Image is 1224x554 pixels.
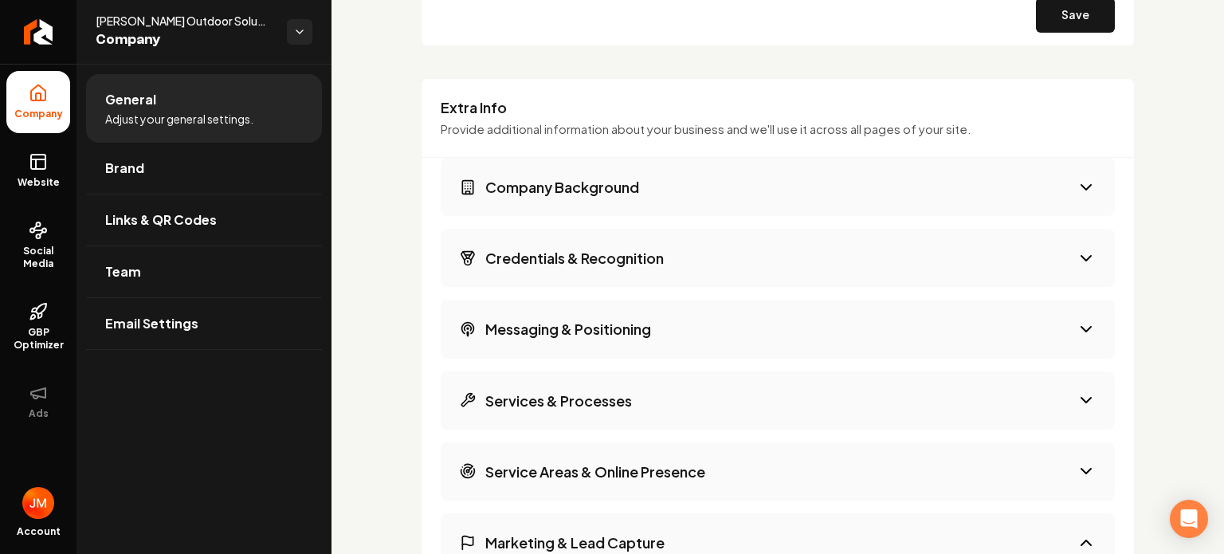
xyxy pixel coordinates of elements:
a: Social Media [6,208,70,283]
button: Open user button [22,487,54,519]
span: Ads [22,407,55,420]
span: Team [105,262,141,281]
p: Provide additional information about your business and we'll use it across all pages of your site. [441,120,1115,139]
span: General [105,90,156,109]
a: Links & QR Codes [86,194,322,246]
button: Service Areas & Online Presence [441,442,1115,501]
span: GBP Optimizer [6,326,70,352]
h3: Service Areas & Online Presence [485,462,705,481]
span: Website [11,176,66,189]
h3: Extra Info [441,98,1115,117]
h3: Services & Processes [485,391,632,411]
a: Brand [86,143,322,194]
h3: Marketing & Lead Capture [485,532,665,552]
span: Links & QR Codes [105,210,217,230]
a: Website [6,139,70,202]
button: Ads [6,371,70,433]
h3: Messaging & Positioning [485,319,651,339]
button: Messaging & Positioning [441,300,1115,358]
h3: Company Background [485,177,639,197]
button: Services & Processes [441,371,1115,430]
a: Team [86,246,322,297]
a: Email Settings [86,298,322,349]
span: Email Settings [105,314,198,333]
span: [PERSON_NAME] Outdoor Solutions [96,13,274,29]
span: Adjust your general settings. [105,111,253,127]
span: Company [8,108,69,120]
span: Social Media [6,245,70,270]
a: GBP Optimizer [6,289,70,364]
button: Credentials & Recognition [441,229,1115,287]
img: Rebolt Logo [24,19,53,45]
img: JJ Martin [22,487,54,519]
span: Brand [105,159,144,178]
span: Company [96,29,274,51]
h3: Credentials & Recognition [485,248,664,268]
button: Company Background [441,158,1115,216]
span: Account [17,525,61,538]
div: Open Intercom Messenger [1170,500,1208,538]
